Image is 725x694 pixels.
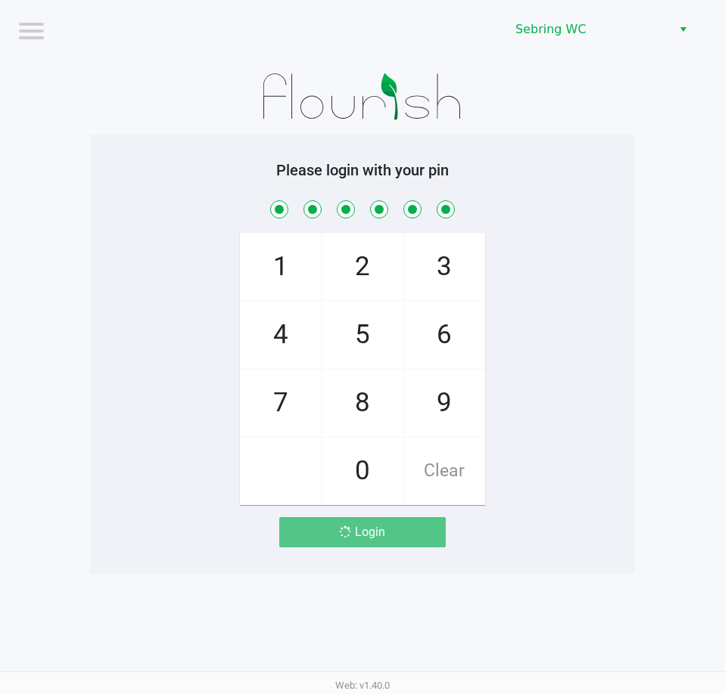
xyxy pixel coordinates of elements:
span: 4 [241,302,321,368]
span: Clear [404,438,484,504]
span: 3 [404,234,484,300]
span: Sebring WC [515,20,663,39]
span: 1 [241,234,321,300]
span: 7 [241,370,321,436]
span: 0 [322,438,403,504]
button: Select [672,16,694,43]
span: 2 [322,234,403,300]
span: 8 [322,370,403,436]
span: Web: v1.40.0 [335,680,390,691]
h5: Please login with your pin [101,161,624,179]
span: 5 [322,302,403,368]
span: 9 [404,370,484,436]
span: 6 [404,302,484,368]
